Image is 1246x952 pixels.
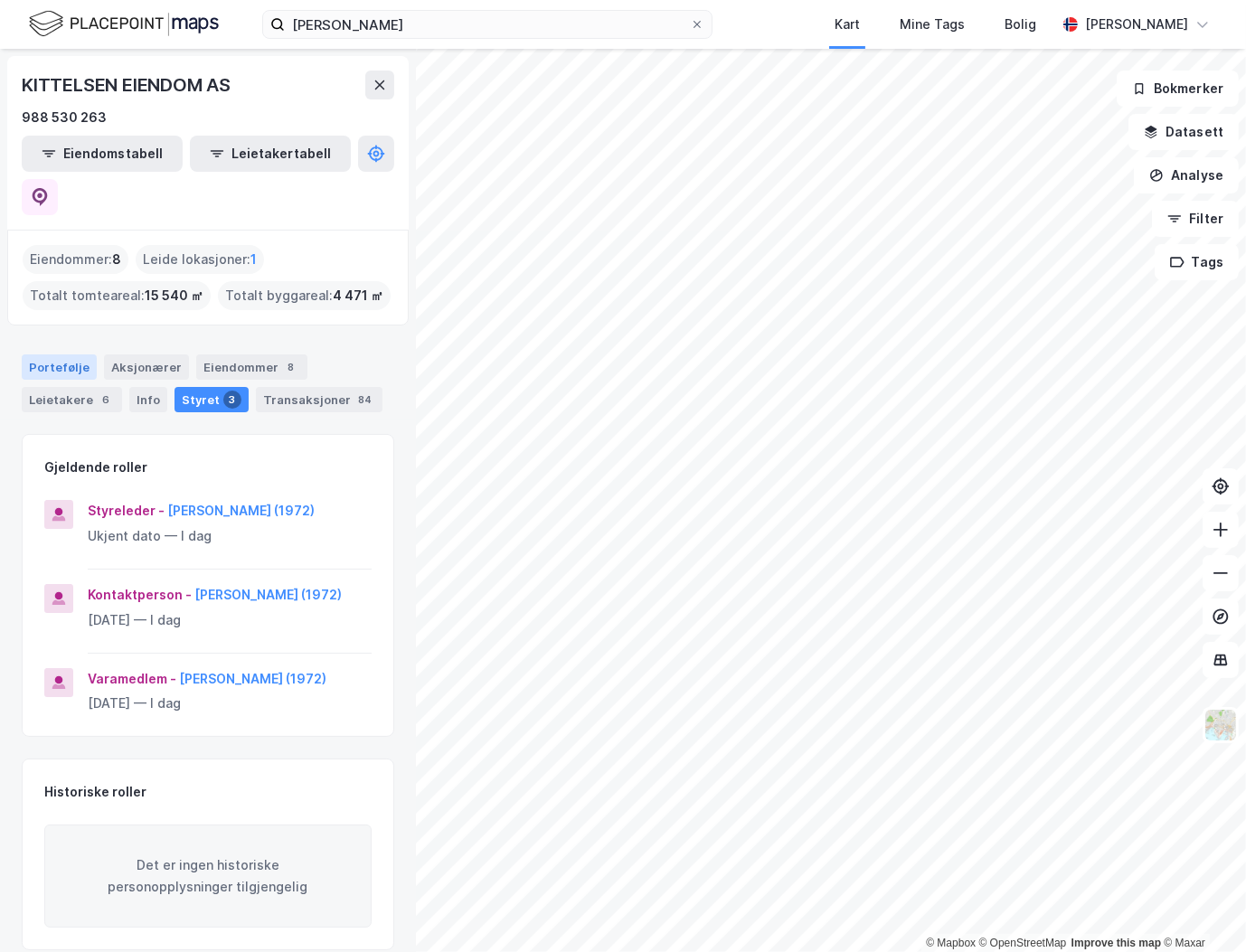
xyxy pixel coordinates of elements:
div: 8 [282,358,300,376]
span: 4 471 ㎡ [333,285,383,306]
div: Ukjent dato — I dag [88,525,372,547]
div: Historiske roller [44,781,146,803]
span: 1 [250,249,257,270]
div: [DATE] — I dag [88,609,372,631]
div: Gjeldende roller [44,457,147,478]
div: Eiendommer [196,354,307,380]
div: 3 [223,391,241,409]
iframe: Chat Widget [1156,865,1246,952]
div: 6 [97,391,115,409]
span: 8 [112,249,121,270]
div: 84 [354,391,375,409]
div: Aksjonærer [104,354,189,380]
div: Totalt tomteareal : [23,281,211,310]
div: 988 530 263 [22,107,107,128]
img: logo.f888ab2527a4732fd821a326f86c7f29.svg [29,8,219,40]
button: Tags [1155,244,1239,280]
div: Totalt byggareal : [218,281,391,310]
input: Søk på adresse, matrikkel, gårdeiere, leietakere eller personer [285,11,690,38]
div: Leide lokasjoner : [136,245,264,274]
div: [DATE] — I dag [88,693,372,714]
button: Datasett [1128,114,1239,150]
img: Z [1204,708,1238,742]
button: Bokmerker [1117,71,1239,107]
div: Leietakere [22,387,122,412]
a: Mapbox [926,937,976,949]
div: Eiendommer : [23,245,128,274]
div: KITTELSEN EIENDOM AS [22,71,234,99]
a: OpenStreetMap [979,937,1067,949]
div: Portefølje [22,354,97,380]
button: Filter [1152,201,1239,237]
button: Analyse [1134,157,1239,193]
div: Det er ingen historiske personopplysninger tilgjengelig [44,825,372,928]
div: Mine Tags [900,14,965,35]
div: Info [129,387,167,412]
span: 15 540 ㎡ [145,285,203,306]
div: Styret [175,387,249,412]
div: Kart [835,14,860,35]
div: Bolig [1005,14,1036,35]
button: Eiendomstabell [22,136,183,172]
div: [PERSON_NAME] [1085,14,1188,35]
button: Leietakertabell [190,136,351,172]
a: Improve this map [1071,937,1161,949]
div: Transaksjoner [256,387,382,412]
